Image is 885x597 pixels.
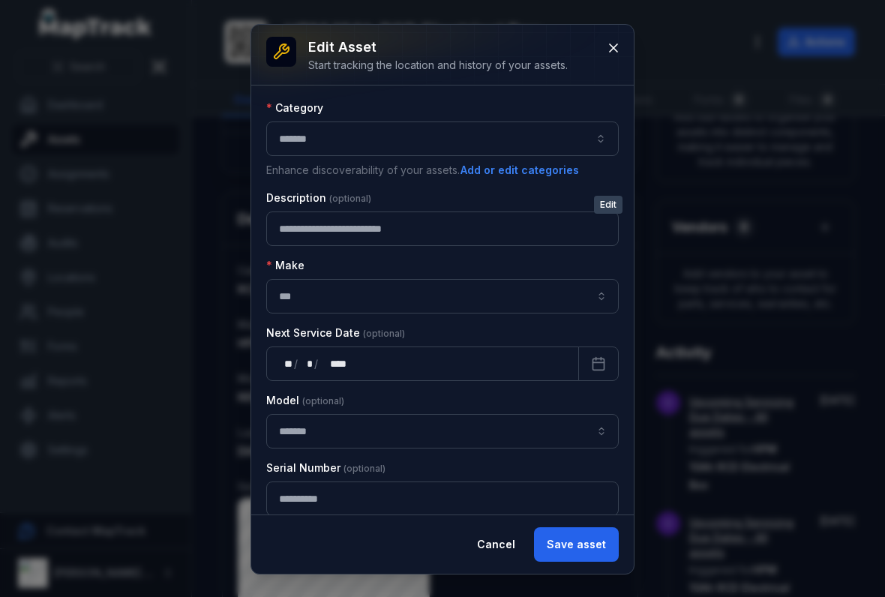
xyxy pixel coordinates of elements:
label: Model [266,393,344,408]
span: Edit [594,196,622,214]
label: Serial Number [266,460,385,475]
input: asset-edit:cf[9e2fc107-2520-4a87-af5f-f70990c66785]-label [266,279,619,313]
button: Add or edit categories [460,162,580,178]
h3: Edit asset [308,37,568,58]
label: Category [266,100,323,115]
button: Cancel [464,527,528,562]
button: Calendar [578,346,619,381]
div: / [314,356,319,371]
button: Save asset [534,527,619,562]
input: asset-edit:cf[15485646-641d-4018-a890-10f5a66d77ec]-label [266,414,619,448]
div: Start tracking the location and history of your assets. [308,58,568,73]
div: day, [279,356,294,371]
div: month, [299,356,314,371]
label: Next Service Date [266,325,405,340]
p: Enhance discoverability of your assets. [266,162,619,178]
label: Description [266,190,371,205]
label: Make [266,258,304,273]
div: / [294,356,299,371]
div: year, [319,356,348,371]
